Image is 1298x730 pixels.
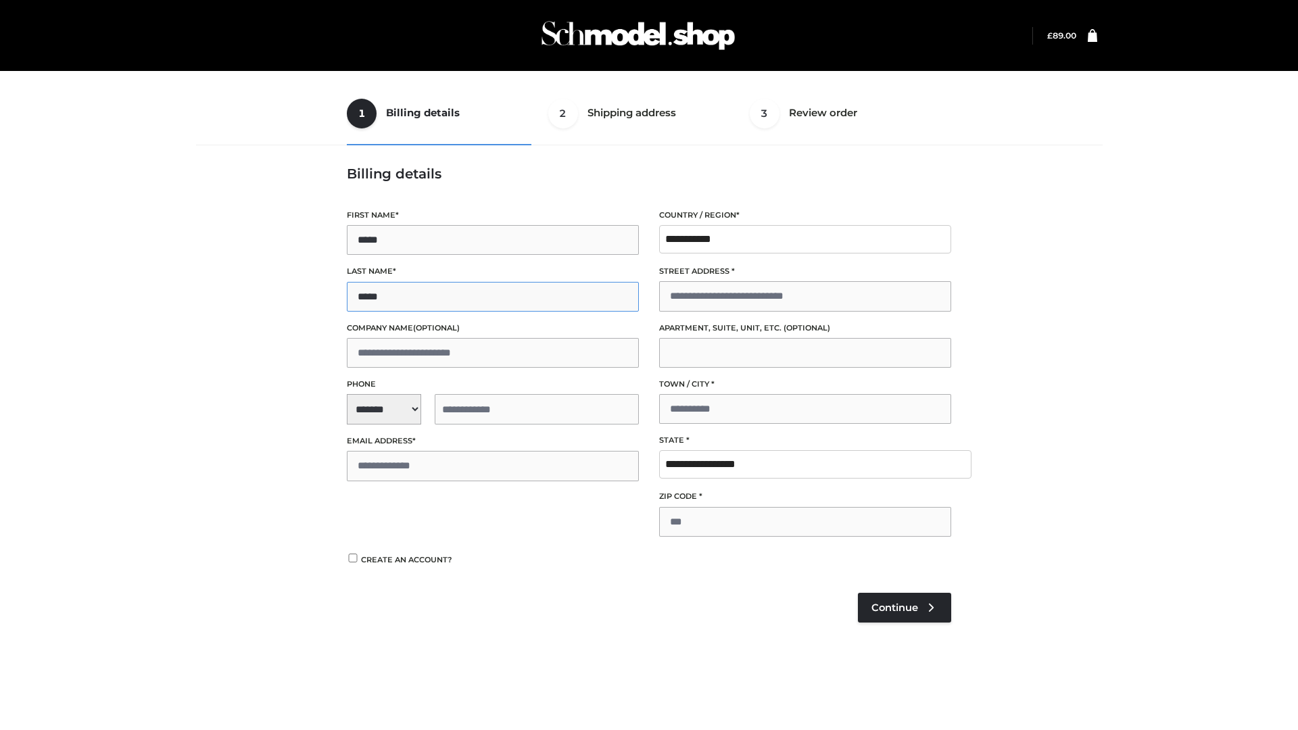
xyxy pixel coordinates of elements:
h3: Billing details [347,166,951,182]
label: Phone [347,378,639,391]
span: (optional) [413,323,460,333]
label: Last name [347,265,639,278]
span: (optional) [784,323,830,333]
span: £ [1047,30,1053,41]
bdi: 89.00 [1047,30,1076,41]
label: Email address [347,435,639,447]
input: Create an account? [347,554,359,562]
label: Apartment, suite, unit, etc. [659,322,951,335]
label: First name [347,209,639,222]
label: State [659,434,951,447]
img: Schmodel Admin 964 [537,9,740,62]
label: Street address [659,265,951,278]
span: Create an account? [361,555,452,564]
a: £89.00 [1047,30,1076,41]
label: Company name [347,322,639,335]
label: Country / Region [659,209,951,222]
span: Continue [871,602,918,614]
label: Town / City [659,378,951,391]
a: Continue [858,593,951,623]
label: ZIP Code [659,490,951,503]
